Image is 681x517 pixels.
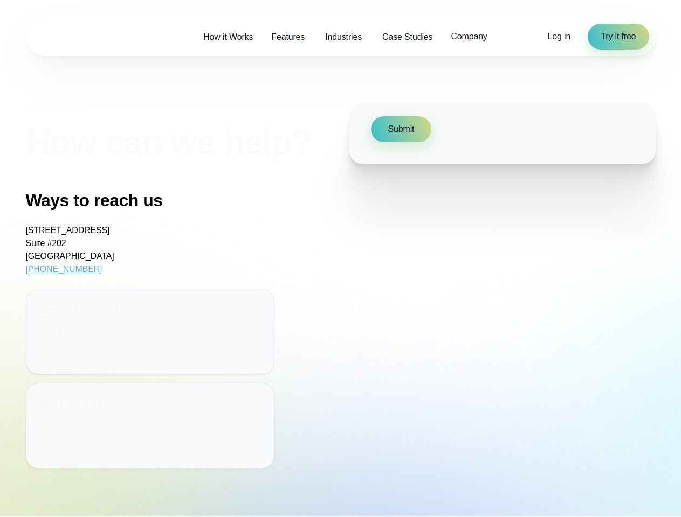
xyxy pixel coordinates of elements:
span: Submit [388,123,415,136]
a: Log in [548,30,571,43]
button: Submit [371,116,432,142]
address: [STREET_ADDRESS] Suite #202 [GEOGRAPHIC_DATA] [26,224,114,276]
a: Case Studies [373,26,442,48]
a: [PHONE_NUMBER] [26,264,102,274]
h3: Ways to reach us [26,190,278,211]
a: How it Works [194,26,262,48]
span: Industries [325,31,362,44]
span: How it Works [203,31,253,44]
span: Log in [548,32,571,41]
span: Company [451,30,487,43]
span: Case Studies [382,31,432,44]
span: Try it free [601,30,636,43]
span: Features [271,31,305,44]
a: Try it free [588,24,649,50]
